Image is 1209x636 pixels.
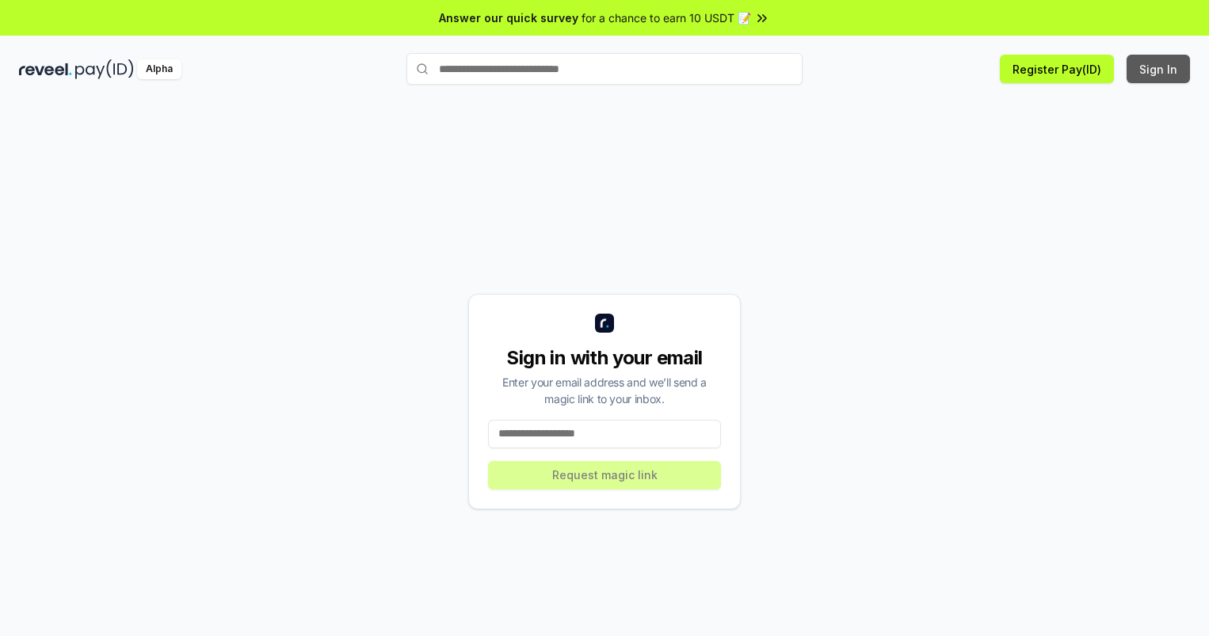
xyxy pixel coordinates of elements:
[137,59,181,79] div: Alpha
[1000,55,1114,83] button: Register Pay(ID)
[488,374,721,407] div: Enter your email address and we’ll send a magic link to your inbox.
[595,314,614,333] img: logo_small
[19,59,72,79] img: reveel_dark
[582,10,751,26] span: for a chance to earn 10 USDT 📝
[75,59,134,79] img: pay_id
[488,345,721,371] div: Sign in with your email
[1127,55,1190,83] button: Sign In
[439,10,578,26] span: Answer our quick survey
